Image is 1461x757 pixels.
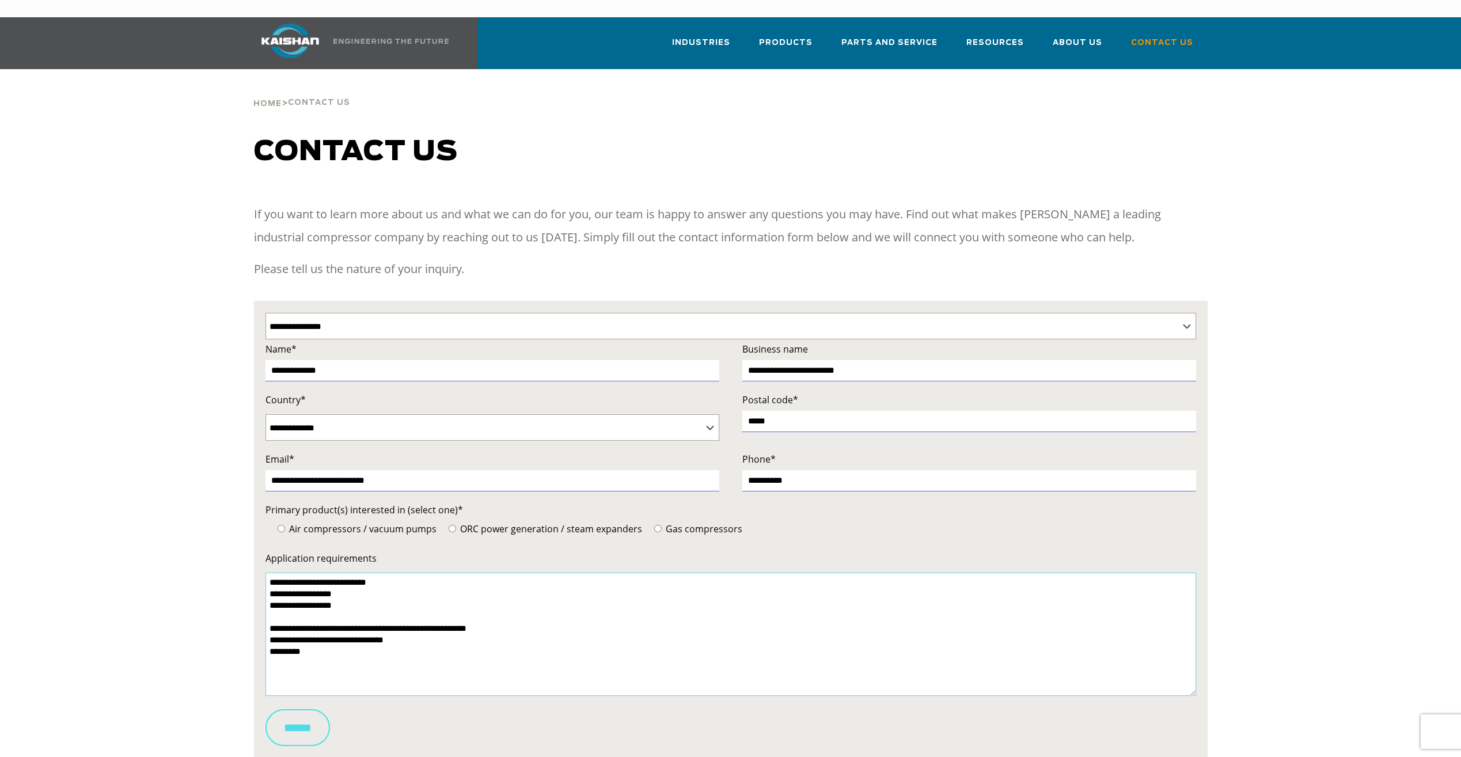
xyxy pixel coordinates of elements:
[254,258,1208,281] p: Please tell us the nature of your inquiry.
[759,36,813,50] span: Products
[254,203,1208,249] p: If you want to learn more about us and what we can do for you, our team is happy to answer any qu...
[742,341,1196,357] label: Business name
[247,24,333,58] img: kaishan logo
[278,525,285,532] input: Air compressors / vacuum pumps
[742,392,1196,408] label: Postal code*
[265,392,719,408] label: Country*
[333,39,449,44] img: Engineering the future
[654,525,662,532] input: Gas compressors
[253,100,282,108] span: Home
[1053,28,1102,67] a: About Us
[966,28,1024,67] a: Resources
[265,341,1196,755] form: Contact form
[759,28,813,67] a: Products
[663,523,742,535] span: Gas compressors
[247,17,451,69] a: Kaishan USA
[254,138,458,166] span: Contact us
[672,28,730,67] a: Industries
[672,36,730,50] span: Industries
[288,99,350,107] span: Contact Us
[841,36,938,50] span: Parts and Service
[449,525,456,532] input: ORC power generation / steam expanders
[253,69,350,113] div: >
[253,98,282,108] a: Home
[1131,28,1193,67] a: Contact Us
[458,523,642,535] span: ORC power generation / steam expanders
[1053,36,1102,50] span: About Us
[742,451,1196,467] label: Phone*
[265,341,719,357] label: Name*
[841,28,938,67] a: Parts and Service
[966,36,1024,50] span: Resources
[265,550,1196,566] label: Application requirements
[265,451,719,467] label: Email*
[1131,36,1193,50] span: Contact Us
[287,523,437,535] span: Air compressors / vacuum pumps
